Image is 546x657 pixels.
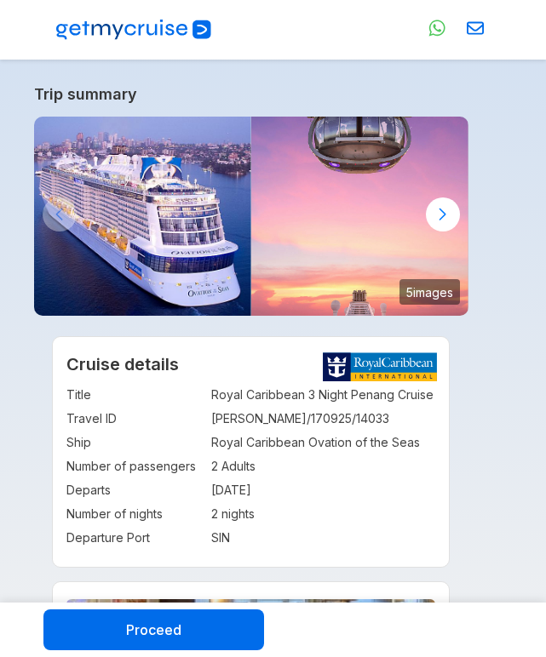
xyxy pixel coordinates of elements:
img: Email [467,20,484,37]
td: Travel ID [66,407,203,431]
td: : [203,478,211,502]
td: Royal Caribbean Ovation of the Seas [211,431,435,454]
button: Proceed [43,609,264,650]
a: Trip summary [34,85,468,103]
td: [DATE] [211,478,435,502]
td: Title [66,383,203,407]
td: Number of nights [66,502,203,526]
td: Number of passengers [66,454,203,478]
td: Departs [66,478,203,502]
td: Ship [66,431,203,454]
td: : [203,407,211,431]
img: WhatsApp [428,20,445,37]
td: Departure Port [66,526,203,550]
small: 5 images [399,279,460,305]
td: : [203,383,211,407]
td: Royal Caribbean 3 Night Penang Cruise [211,383,435,407]
td: 2 nights [211,502,435,526]
td: : [203,502,211,526]
td: : [203,526,211,550]
td: SIN [211,526,435,550]
td: [PERSON_NAME]/170925/14033 [211,407,435,431]
h2: Cruise details [66,354,435,374]
td: : [203,431,211,454]
td: 2 Adults [211,454,435,478]
td: : [203,454,211,478]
